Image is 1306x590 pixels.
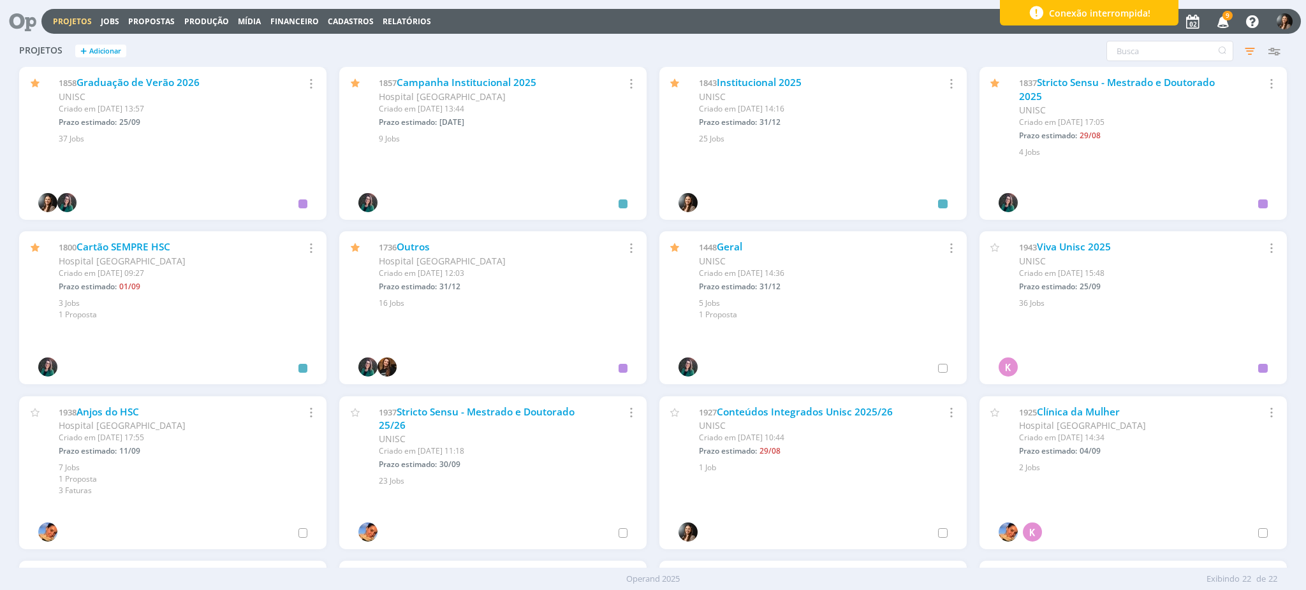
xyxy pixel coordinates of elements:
[59,133,311,145] div: 37 Jobs
[57,193,77,212] img: R
[699,90,726,103] span: UNISC
[1023,522,1042,542] div: K
[699,281,757,292] span: Prazo estimado:
[1019,147,1272,158] div: 4 Jobs
[267,17,323,27] button: Financeiro
[358,522,378,542] img: L
[59,473,311,485] div: 1 Proposta
[379,298,631,309] div: 16 Jobs
[53,16,92,27] a: Projetos
[77,240,170,254] a: Cartão SEMPRE HSC
[80,45,87,58] span: +
[383,16,431,27] a: Relatórios
[379,90,506,103] span: Hospital [GEOGRAPHIC_DATA]
[699,298,951,309] div: 5 Jobs
[1268,573,1277,586] span: 22
[379,117,437,127] span: Prazo estimado:
[379,133,631,145] div: 9 Jobs
[759,281,781,292] span: 31/12
[59,298,311,309] div: 3 Jobs
[59,77,77,89] span: 1858
[379,445,589,457] div: Criado em [DATE] 11:18
[379,255,506,267] span: Hospital [GEOGRAPHIC_DATA]
[999,522,1018,542] img: L
[270,16,319,27] a: Financeiro
[59,462,311,473] div: 7 Jobs
[699,309,951,320] div: 1 Proposta
[119,445,140,456] span: 11/09
[119,281,140,292] span: 01/09
[1019,130,1077,141] span: Prazo estimado:
[59,268,269,279] div: Criado em [DATE] 09:27
[379,17,435,27] button: Relatórios
[1256,573,1266,586] span: de
[717,405,893,419] a: Conteúdos Integrados Unisc 2025/26
[699,445,757,456] span: Prazo estimado:
[699,133,951,145] div: 25 Jobs
[1037,405,1120,419] a: Clínica da Mulher
[439,281,460,292] span: 31/12
[38,357,57,377] img: R
[1019,298,1272,309] div: 36 Jobs
[379,103,589,115] div: Criado em [DATE] 13:44
[1080,281,1101,292] span: 25/09
[397,76,536,89] a: Campanha Institucional 2025
[324,17,378,27] button: Cadastros
[358,357,378,377] img: R
[180,17,233,27] button: Produção
[699,241,717,253] span: 1448
[119,117,140,127] span: 25/09
[49,17,96,27] button: Projetos
[1242,573,1251,586] span: 22
[19,45,62,56] span: Projetos
[699,255,726,267] span: UNISC
[379,241,397,253] span: 1736
[59,309,311,320] div: 1 Proposta
[124,17,179,27] button: Propostas
[59,445,117,456] span: Prazo estimado:
[59,419,186,431] span: Hospital [GEOGRAPHIC_DATA]
[101,16,119,27] a: Jobs
[379,407,397,418] span: 1937
[75,45,126,58] button: +Adicionar
[59,241,77,253] span: 1800
[328,16,374,27] span: Cadastros
[59,485,311,496] div: 3 Faturas
[397,240,430,254] a: Outros
[379,405,575,433] a: Stricto Sensu - Mestrado e Doutorado 25/26
[1019,445,1077,456] span: Prazo estimado:
[1037,240,1111,254] a: Viva Unisc 2025
[759,445,781,456] span: 29/08
[1019,255,1046,267] span: UNISC
[1019,117,1229,128] div: Criado em [DATE] 17:05
[679,193,698,212] img: B
[1019,104,1046,116] span: UNISC
[1019,241,1037,253] span: 1943
[999,357,1018,377] div: K
[379,77,397,89] span: 1857
[1019,76,1215,103] a: Stricto Sensu - Mestrado e Doutorado 2025
[1049,6,1150,20] span: Conexão interrompida!
[1276,10,1293,32] button: B
[1207,573,1240,586] span: Exibindo
[1019,407,1037,418] span: 1925
[699,268,909,279] div: Criado em [DATE] 14:36
[699,117,757,127] span: Prazo estimado:
[1019,281,1077,292] span: Prazo estimado:
[717,240,742,254] a: Geral
[59,117,117,127] span: Prazo estimado:
[379,433,406,445] span: UNISC
[59,432,269,443] div: Criado em [DATE] 17:55
[699,103,909,115] div: Criado em [DATE] 14:16
[1277,13,1293,29] img: B
[1080,445,1101,456] span: 04/09
[379,475,631,487] div: 23 Jobs
[1019,268,1229,279] div: Criado em [DATE] 15:48
[59,281,117,292] span: Prazo estimado:
[699,77,717,89] span: 1843
[59,407,77,418] span: 1938
[679,357,698,377] img: R
[679,522,698,542] img: B
[1222,11,1233,20] span: 9
[77,76,200,89] a: Graduação de Verão 2026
